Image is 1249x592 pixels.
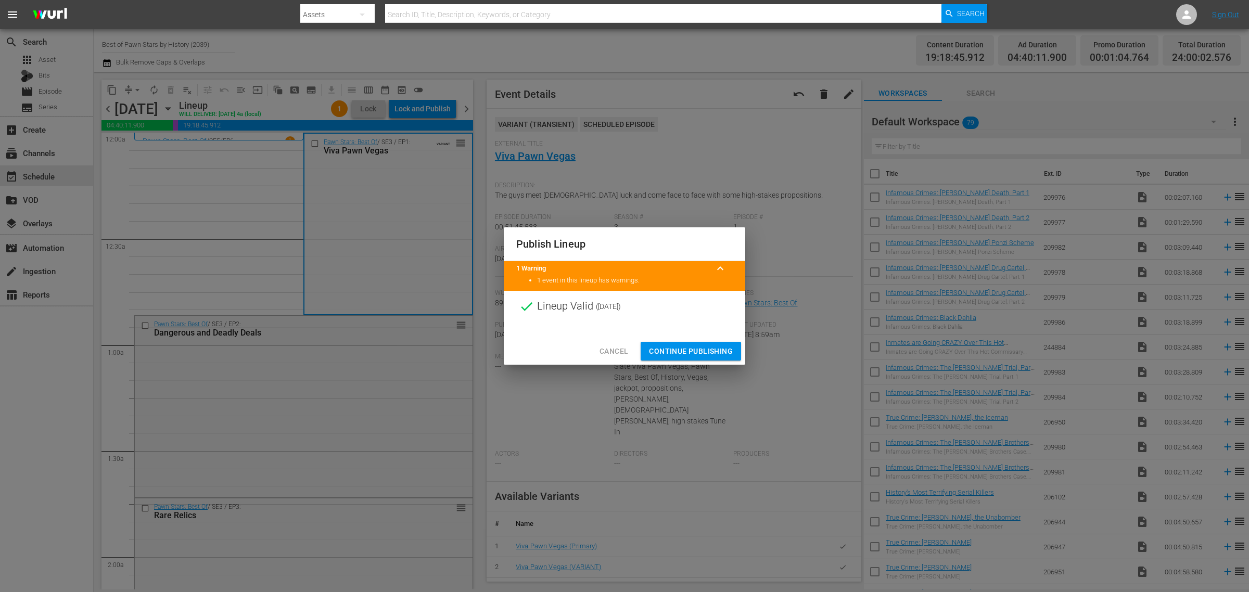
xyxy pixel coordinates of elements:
[6,8,19,21] span: menu
[708,256,733,281] button: keyboard_arrow_up
[516,236,733,252] h2: Publish Lineup
[537,276,733,286] li: 1 event in this lineup has warnings.
[25,3,75,27] img: ans4CAIJ8jUAAAAAAAAAAAAAAAAAAAAAAAAgQb4GAAAAAAAAAAAAAAAAAAAAAAAAJMjXAAAAAAAAAAAAAAAAAAAAAAAAgAT5G...
[649,345,733,358] span: Continue Publishing
[1212,10,1239,19] a: Sign Out
[596,299,621,314] span: ( [DATE] )
[600,345,628,358] span: Cancel
[957,4,985,23] span: Search
[641,342,741,361] button: Continue Publishing
[516,264,708,274] title: 1 Warning
[591,342,636,361] button: Cancel
[504,291,745,322] div: Lineup Valid
[714,262,727,275] span: keyboard_arrow_up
